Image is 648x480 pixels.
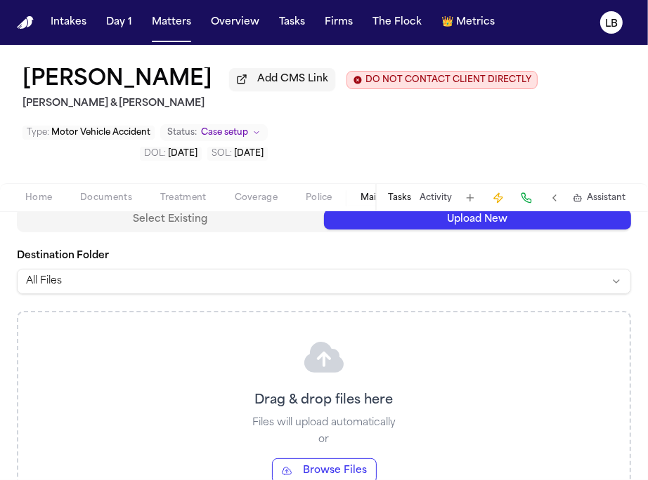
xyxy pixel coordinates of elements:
span: Mail [361,192,379,204]
button: Upload New [324,210,631,229]
span: Home [25,192,52,204]
span: Coverage [235,192,278,204]
h1: [PERSON_NAME] [22,67,212,93]
button: Day 1 [101,10,138,35]
a: Home [17,16,34,29]
button: Tasks [273,10,311,35]
button: Activity [420,192,452,204]
img: Finch Logo [17,16,34,29]
span: DO NOT CONTACT CLIENT DIRECTLY [365,74,531,86]
button: The Flock [367,10,427,35]
button: Add Task [460,188,480,208]
p: Files will upload automatically [252,416,396,430]
span: Motor Vehicle Accident [51,128,150,137]
button: Edit matter name [22,67,212,93]
span: Police [306,192,332,204]
button: Change status from Case setup [160,124,268,141]
button: Firms [319,10,358,35]
button: Assistant [573,192,626,204]
button: Select Existing [17,210,324,229]
span: Status: [167,127,197,138]
span: SOL : [212,149,232,158]
button: Edit SOL: 2030-04-14 [207,147,268,161]
button: Edit Type: Motor Vehicle Accident [22,126,155,140]
span: Assistant [587,192,626,204]
p: or [319,433,330,447]
span: Treatment [160,192,207,204]
span: Add CMS Link [257,72,328,86]
button: Edit client contact restriction [346,71,538,89]
button: Make a Call [517,188,536,208]
button: Create Immediate Task [488,188,508,208]
button: Overview [205,10,265,35]
span: Documents [80,192,132,204]
span: [DATE] [234,149,264,158]
span: DOL : [144,149,166,158]
button: Add CMS Link [229,68,335,91]
button: Tasks [388,192,411,204]
button: Edit DOL: 2025-04-14 [140,147,202,161]
span: Type : [27,128,49,137]
label: Destination Folder [17,249,631,263]
h2: [PERSON_NAME] & [PERSON_NAME] [22,95,538,112]
span: Case setup [201,127,248,138]
p: Drag & drop files here [255,391,394,411]
button: crownMetrics [436,10,500,35]
button: Intakes [45,10,92,35]
span: [DATE] [168,149,197,158]
button: Matters [146,10,197,35]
